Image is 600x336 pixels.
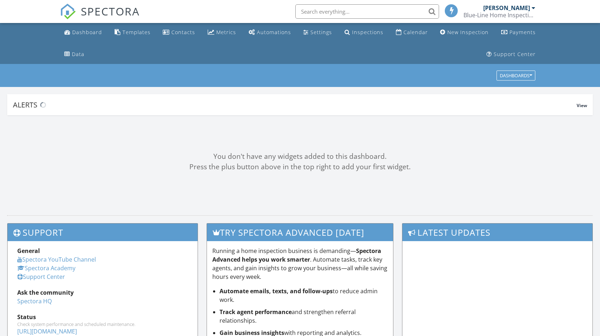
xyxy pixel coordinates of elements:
div: Status [17,313,188,321]
li: and strengthen referral relationships. [220,308,387,325]
strong: Spectora Advanced helps you work smarter [212,247,381,263]
p: Running a home inspection business is demanding— . Automate tasks, track key agents, and gain ins... [212,247,387,281]
strong: General [17,247,40,255]
div: Inspections [352,29,383,36]
div: New Inspection [447,29,489,36]
a: [URL][DOMAIN_NAME] [17,327,77,335]
a: Metrics [205,26,239,39]
a: Dashboard [61,26,105,39]
div: Dashboards [500,73,532,78]
a: SPECTORA [60,10,140,25]
div: Calendar [403,29,428,36]
div: Metrics [216,29,236,36]
img: The Best Home Inspection Software - Spectora [60,4,76,19]
div: Settings [310,29,332,36]
h3: Latest Updates [402,224,592,241]
a: Spectora HQ [17,297,52,305]
div: Check system performance and scheduled maintenance. [17,321,188,327]
div: Automations [257,29,291,36]
strong: Automate emails, texts, and follow-ups [220,287,333,295]
h3: Try spectora advanced [DATE] [207,224,393,241]
div: Data [72,51,84,57]
a: Support Center [484,48,539,61]
input: Search everything... [295,4,439,19]
a: Support Center [17,273,65,281]
a: Spectora YouTube Channel [17,256,96,263]
a: Inspections [342,26,386,39]
div: Press the plus button above in the top right to add your first widget. [7,162,593,172]
a: New Inspection [437,26,491,39]
a: Data [61,48,87,61]
strong: Track agent performance [220,308,292,316]
div: You don't have any widgets added to this dashboard. [7,151,593,162]
div: Payments [509,29,536,36]
a: Calendar [393,26,431,39]
div: Ask the community [17,288,188,297]
li: to reduce admin work. [220,287,387,304]
span: View [577,102,587,109]
a: Payments [498,26,539,39]
div: Support Center [494,51,536,57]
div: Blue-Line Home Inspections, LLC [463,11,535,19]
div: Templates [123,29,151,36]
div: [PERSON_NAME] [483,4,530,11]
a: Settings [300,26,335,39]
a: Spectora Academy [17,264,75,272]
a: Contacts [160,26,198,39]
h3: Support [8,224,198,241]
span: SPECTORA [81,4,140,19]
div: Dashboard [72,29,102,36]
button: Dashboards [497,71,535,81]
div: Contacts [171,29,195,36]
div: Alerts [13,100,577,110]
a: Templates [112,26,153,39]
a: Automations (Basic) [246,26,294,39]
